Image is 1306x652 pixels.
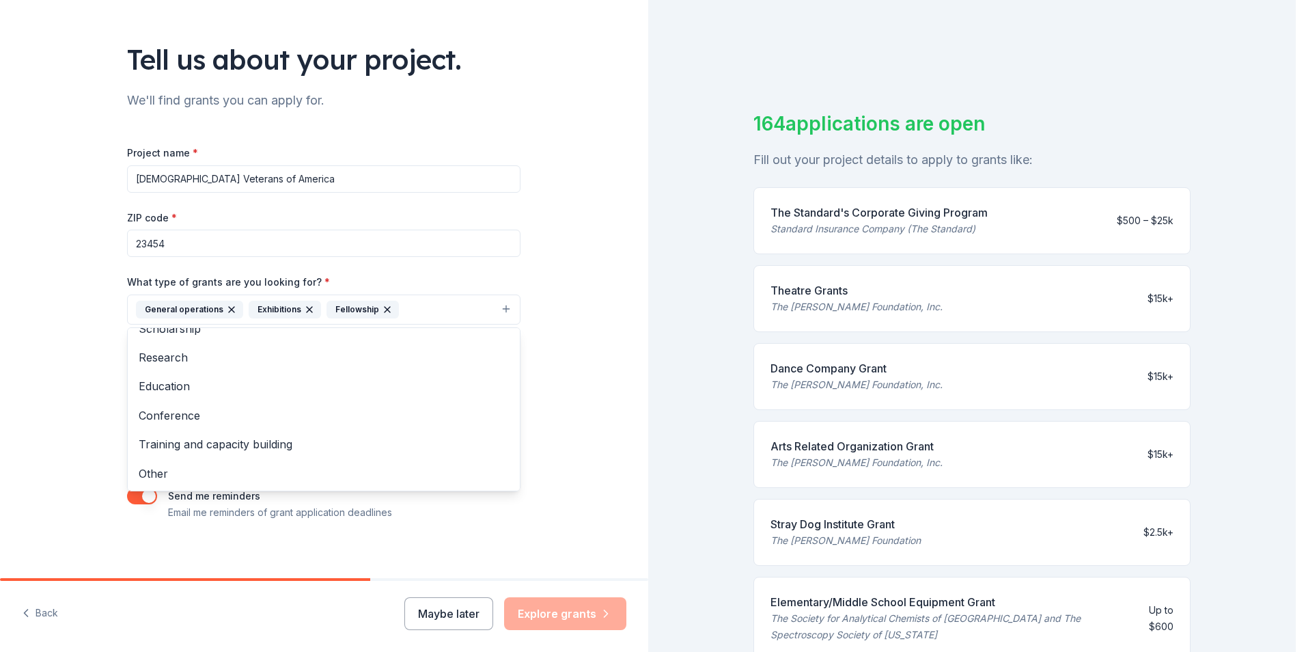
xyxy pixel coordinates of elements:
[139,377,509,395] span: Education
[249,301,321,318] div: Exhibitions
[139,465,509,483] span: Other
[127,327,520,491] div: General operationsExhibitionsFellowship
[326,301,399,318] div: Fellowship
[139,435,509,453] span: Training and capacity building
[127,295,520,325] button: General operationsExhibitionsFellowship
[139,349,509,366] span: Research
[139,320,509,338] span: Scholarship
[136,301,243,318] div: General operations
[139,407,509,424] span: Conference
